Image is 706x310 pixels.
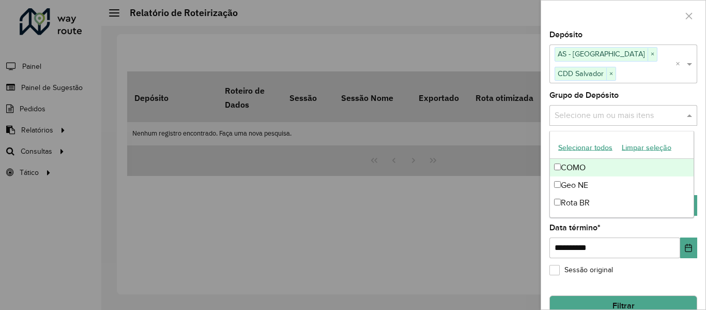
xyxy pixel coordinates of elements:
[549,131,694,218] ng-dropdown-panel: Lista de opções
[558,143,612,152] font: Selecionar todos
[549,30,582,39] font: Depósito
[561,198,590,207] font: Rota BR
[554,139,617,156] button: Selecionar todos
[549,223,597,232] font: Data término
[612,301,635,310] font: Filtrar
[680,238,697,258] button: Escolha a data
[622,143,671,152] font: Limpar seleção
[555,67,606,80] span: CDD Salvador
[561,181,588,189] font: Geo NE
[555,48,648,60] span: AS - [GEOGRAPHIC_DATA]
[617,139,676,156] button: Limpar seleção
[648,48,657,61] span: ×
[606,68,616,80] span: ×
[564,266,613,274] font: Sessão original
[676,58,684,70] span: Clear all
[561,163,586,172] font: COMO
[549,91,619,99] font: Grupo de Depósito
